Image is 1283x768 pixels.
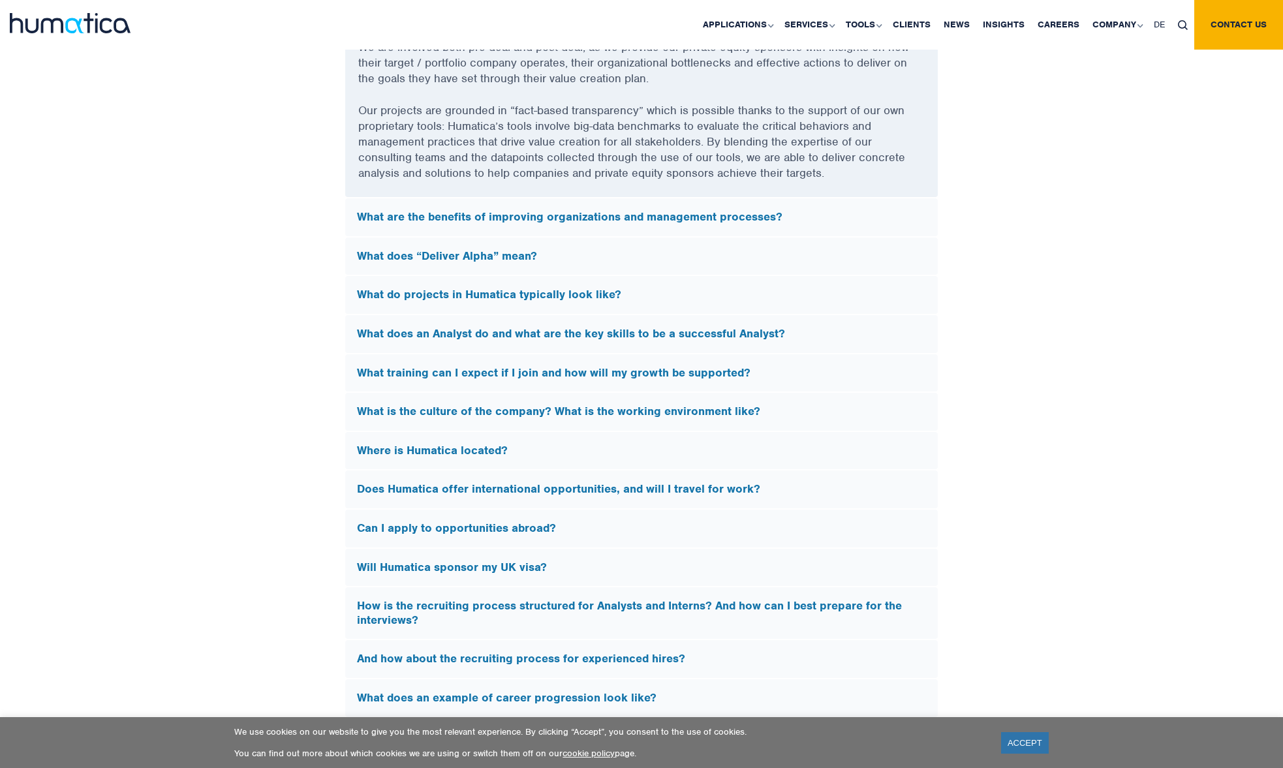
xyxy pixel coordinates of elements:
p: We use cookies on our website to give you the most relevant experience. By clicking “Accept”, you... [234,726,985,737]
h5: What do projects in Humatica typically look like? [357,288,926,302]
h5: What does “Deliver Alpha” mean? [357,249,926,264]
h5: What does an Analyst do and what are the key skills to be a successful Analyst? [357,327,926,341]
p: Our projects are grounded in “fact-based transparency” which is possible thanks to the support of... [358,102,925,197]
h5: What are the benefits of improving organizations and management processes? [357,210,926,224]
h5: Where is Humatica located? [357,444,926,458]
h5: Will Humatica sponsor my UK visa? [357,561,926,575]
img: logo [10,13,131,33]
p: We are involved both pre-deal and post deal, as we provide our private equity sponsors with insig... [358,39,925,102]
span: DE [1154,19,1165,30]
h5: Does Humatica offer international opportunities, and will I travel for work? [357,482,926,497]
h5: What is the culture of the company? What is the working environment like? [357,405,926,419]
img: search_icon [1178,20,1188,30]
h5: What does an example of career progression look like? [357,691,926,705]
h5: What training can I expect if I join and how will my growth be supported? [357,366,926,380]
a: cookie policy [563,748,615,759]
h5: How is the recruiting process structured for Analysts and Interns? And how can I best prepare for... [357,599,926,627]
h5: Can I apply to opportunities abroad? [357,521,926,536]
p: You can find out more about which cookies we are using or switch them off on our page. [234,748,985,759]
a: ACCEPT [1001,732,1049,754]
h5: And how about the recruiting process for experienced hires? [357,652,926,666]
